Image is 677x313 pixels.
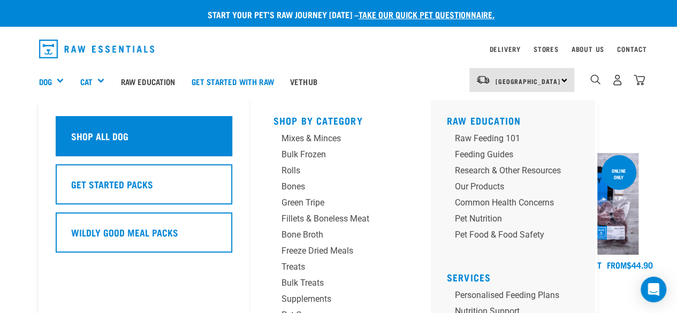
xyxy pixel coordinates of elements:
span: [GEOGRAPHIC_DATA] [496,79,560,83]
a: Personalised Feeding Plans [447,289,587,305]
a: Delivery [489,47,520,51]
a: take our quick pet questionnaire. [359,12,495,17]
a: Wildly Good Meal Packs [56,212,232,261]
div: Treats [282,261,382,273]
div: Our Products [455,180,561,193]
a: Common Health Concerns [447,196,587,212]
h5: Shop All Dog [71,129,128,143]
a: Bulk Treats [273,277,407,293]
a: Bones [273,180,407,196]
a: Treats [273,261,407,277]
div: Research & Other Resources [455,164,561,177]
a: Research & Other Resources [447,164,587,180]
a: Fillets & Boneless Meat [273,212,407,228]
nav: dropdown navigation [31,35,647,63]
div: Bone Broth [282,228,382,241]
h5: Services [447,272,587,280]
img: Raw Essentials Logo [39,40,155,58]
img: van-moving.png [476,75,490,85]
div: Raw Feeding 101 [455,132,561,145]
h5: Wildly Good Meal Packs [71,225,178,239]
h5: Shop By Category [273,115,407,124]
a: Get started with Raw [184,60,282,103]
h5: Get Started Packs [71,177,153,191]
a: Raw Education [447,118,521,123]
a: Rolls [273,164,407,180]
div: Freeze Dried Meals [282,245,382,257]
a: Get Started Packs [56,164,232,212]
a: Mixes & Minces [273,132,407,148]
div: Rolls [282,164,382,177]
a: Bone Broth [273,228,407,245]
div: Bones [282,180,382,193]
img: home-icon@2x.png [634,74,645,86]
div: Mixes & Minces [282,132,382,145]
a: Bulk Frozen [273,148,407,164]
span: FROM [606,262,626,267]
a: Raw Feeding 101 [447,132,587,148]
div: Common Health Concerns [455,196,561,209]
a: Feeding Guides [447,148,587,164]
a: Cat [80,75,92,88]
div: Bulk Treats [282,277,382,289]
a: Freeze Dried Meals [273,245,407,261]
div: Bulk Frozen [282,148,382,161]
a: Vethub [282,60,325,103]
div: Fillets & Boneless Meat [282,212,382,225]
a: Contact [617,47,647,51]
div: Green Tripe [282,196,382,209]
a: Supplements [273,293,407,309]
div: $44.90 [606,260,652,270]
a: Shop All Dog [56,116,232,164]
a: Dog [39,75,52,88]
a: Stores [534,47,559,51]
a: Pet Nutrition [447,212,587,228]
a: Raw Education [112,60,183,103]
img: user.png [612,74,623,86]
div: Pet Food & Food Safety [455,228,561,241]
div: Feeding Guides [455,148,561,161]
div: Pet Nutrition [455,212,561,225]
a: Pet Food & Food Safety [447,228,587,245]
a: About Us [571,47,604,51]
div: Supplements [282,293,382,306]
div: online only [602,163,636,185]
img: home-icon-1@2x.png [590,74,600,85]
a: Our Products [447,180,587,196]
div: Open Intercom Messenger [641,277,666,302]
a: Green Tripe [273,196,407,212]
